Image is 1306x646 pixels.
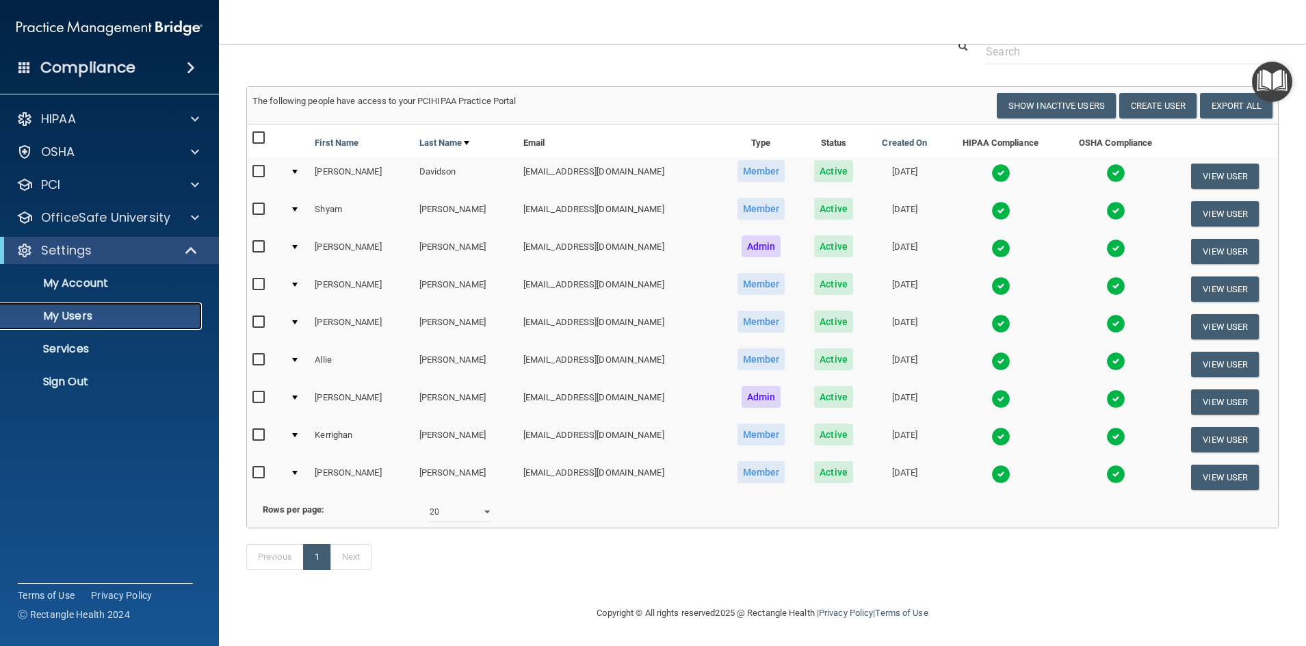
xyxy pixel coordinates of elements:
td: [DATE] [867,383,942,421]
img: tick.e7d51cea.svg [991,201,1010,220]
td: [DATE] [867,195,942,233]
p: My Account [9,276,196,290]
span: The following people have access to your PCIHIPAA Practice Portal [252,96,517,106]
th: Status [800,125,867,157]
td: [DATE] [867,458,942,495]
img: tick.e7d51cea.svg [991,352,1010,371]
img: tick.e7d51cea.svg [991,314,1010,333]
span: Member [737,424,785,445]
td: [EMAIL_ADDRESS][DOMAIN_NAME] [518,233,722,270]
p: My Users [9,309,196,323]
a: PCI [16,177,199,193]
td: [EMAIL_ADDRESS][DOMAIN_NAME] [518,308,722,346]
a: Privacy Policy [819,608,873,618]
a: Previous [246,544,304,570]
span: Active [814,311,853,333]
img: tick.e7d51cea.svg [991,239,1010,258]
a: Last Name [419,135,470,151]
span: Admin [742,235,781,257]
button: View User [1191,465,1259,490]
a: 1 [303,544,331,570]
span: Admin [742,386,781,408]
td: [PERSON_NAME] [414,270,518,308]
span: Member [737,160,785,182]
td: [PERSON_NAME] [414,383,518,421]
img: tick.e7d51cea.svg [1106,201,1125,220]
button: View User [1191,239,1259,264]
td: [EMAIL_ADDRESS][DOMAIN_NAME] [518,270,722,308]
a: Terms of Use [18,589,75,602]
button: View User [1191,201,1259,227]
img: tick.e7d51cea.svg [1106,427,1125,446]
td: [EMAIL_ADDRESS][DOMAIN_NAME] [518,346,722,383]
td: Davidson [414,157,518,195]
button: View User [1191,276,1259,302]
button: View User [1191,314,1259,339]
iframe: Drift Widget Chat Controller [1069,549,1290,604]
img: tick.e7d51cea.svg [991,389,1010,409]
img: tick.e7d51cea.svg [991,276,1010,296]
button: Create User [1119,93,1197,118]
img: tick.e7d51cea.svg [1106,276,1125,296]
a: OfficeSafe University [16,209,199,226]
b: Rows per page: [263,504,324,515]
td: [PERSON_NAME] [414,195,518,233]
td: [PERSON_NAME] [414,458,518,495]
img: PMB logo [16,14,203,42]
td: [PERSON_NAME] [309,270,413,308]
td: [PERSON_NAME] [309,233,413,270]
td: [PERSON_NAME] [309,458,413,495]
button: View User [1191,389,1259,415]
td: [EMAIL_ADDRESS][DOMAIN_NAME] [518,421,722,458]
img: tick.e7d51cea.svg [1106,164,1125,183]
td: Shyam [309,195,413,233]
img: tick.e7d51cea.svg [1106,352,1125,371]
span: Active [814,198,853,220]
span: Member [737,273,785,295]
td: [PERSON_NAME] [414,233,518,270]
td: [EMAIL_ADDRESS][DOMAIN_NAME] [518,195,722,233]
span: Active [814,160,853,182]
p: OSHA [41,144,75,160]
td: [PERSON_NAME] [414,421,518,458]
img: tick.e7d51cea.svg [1106,239,1125,258]
td: Kerrighan [309,421,413,458]
a: Next [330,544,371,570]
span: Member [737,461,785,483]
th: Email [518,125,722,157]
p: Services [9,342,196,356]
img: tick.e7d51cea.svg [1106,389,1125,409]
button: View User [1191,352,1259,377]
th: OSHA Compliance [1059,125,1173,157]
td: [PERSON_NAME] [309,157,413,195]
a: First Name [315,135,358,151]
td: [DATE] [867,157,942,195]
p: OfficeSafe University [41,209,170,226]
p: Sign Out [9,375,196,389]
a: Terms of Use [875,608,928,618]
td: [PERSON_NAME] [309,308,413,346]
td: [EMAIL_ADDRESS][DOMAIN_NAME] [518,458,722,495]
button: View User [1191,427,1259,452]
span: Member [737,348,785,370]
span: Ⓒ Rectangle Health 2024 [18,608,130,621]
td: Allie [309,346,413,383]
span: Active [814,348,853,370]
span: Active [814,273,853,295]
td: [DATE] [867,421,942,458]
a: HIPAA [16,111,199,127]
a: Privacy Policy [91,589,153,602]
p: PCI [41,177,60,193]
span: Active [814,386,853,408]
button: View User [1191,164,1259,189]
td: [EMAIL_ADDRESS][DOMAIN_NAME] [518,383,722,421]
a: OSHA [16,144,199,160]
p: Settings [41,242,92,259]
a: Settings [16,242,198,259]
td: [PERSON_NAME] [414,308,518,346]
td: [DATE] [867,346,942,383]
th: Type [722,125,800,157]
span: Member [737,198,785,220]
button: Show Inactive Users [997,93,1116,118]
img: tick.e7d51cea.svg [991,465,1010,484]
